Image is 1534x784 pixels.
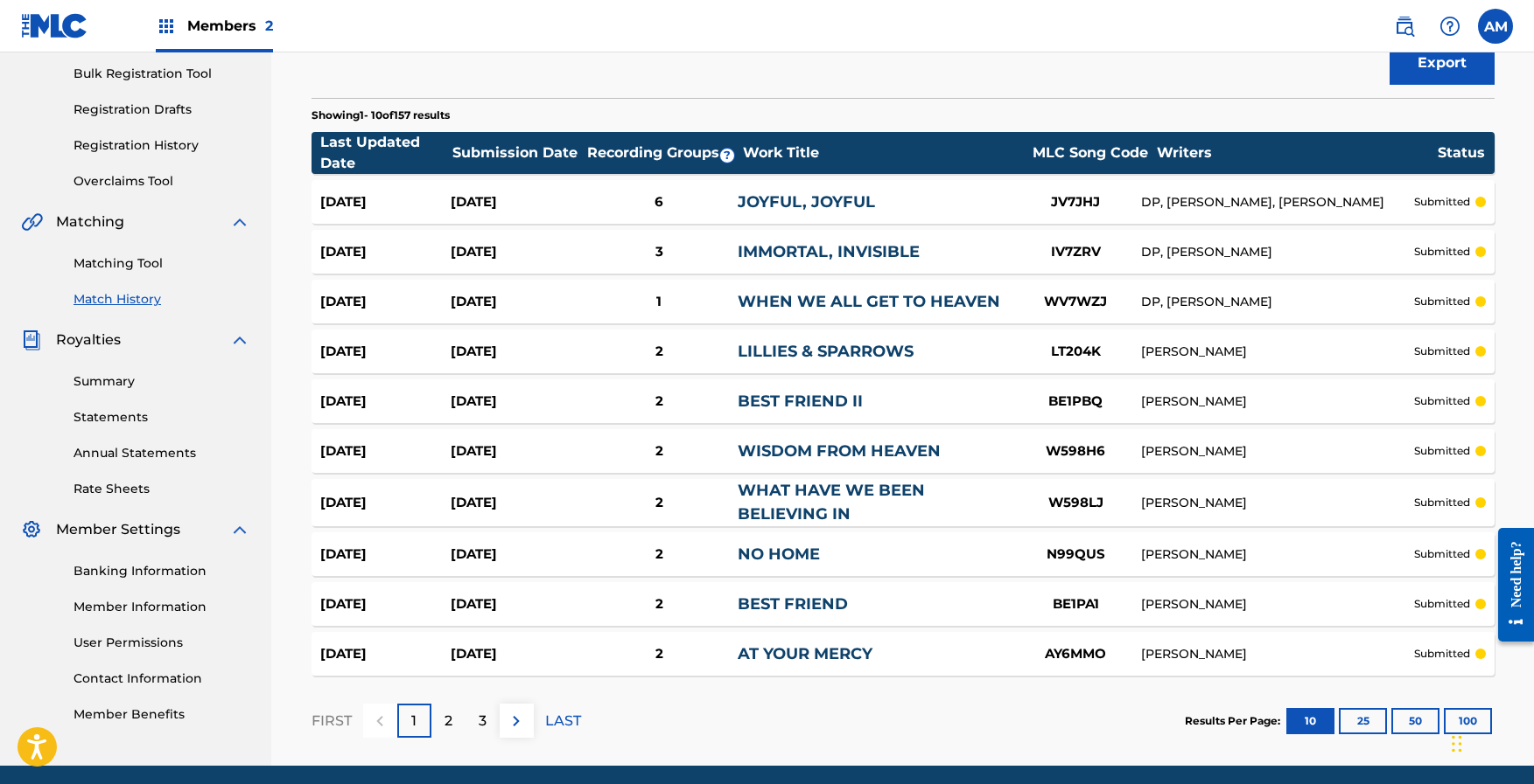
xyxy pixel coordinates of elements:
img: Top Rightsholders [156,16,177,37]
a: IMMORTAL, INVISIBLE [738,242,920,261]
a: Match History [74,290,250,309]
a: Registration Drafts [74,101,250,119]
div: DP, [PERSON_NAME], [PERSON_NAME] [1141,193,1413,212]
a: BEST FRIEND [738,594,848,614]
span: ? [720,149,734,163]
p: submitted [1414,294,1470,309]
img: Matching [21,212,43,232]
div: Chat Widget [1446,700,1534,784]
a: AT YOUR MERCY [738,644,872,663]
p: submitted [1414,495,1470,510]
img: expand [229,519,250,540]
a: Summary [74,372,250,391]
span: Member Settings [56,519,180,540]
img: search [1394,16,1415,37]
p: submitted [1414,244,1470,260]
button: 10 [1286,708,1334,734]
div: Work Title [743,142,1023,163]
a: User Permissions [74,634,250,652]
div: [PERSON_NAME] [1141,392,1413,411]
button: 25 [1339,708,1387,734]
div: [DATE] [320,441,451,461]
div: User Menu [1478,9,1513,44]
div: 1 [581,292,738,312]
a: WHEN WE ALL GET TO HEAVEN [738,292,1000,311]
div: [DATE] [451,342,581,362]
img: expand [229,212,250,232]
div: 3 [581,242,738,262]
div: [DATE] [320,594,451,614]
div: [DATE] [320,644,451,664]
p: submitted [1414,596,1470,612]
div: 2 [581,545,738,565]
p: Results Per Page: [1185,713,1285,729]
a: Contact Information [74,670,250,688]
button: 50 [1391,708,1439,734]
div: [PERSON_NAME] [1141,343,1413,361]
div: Drag [1452,718,1462,770]
div: [PERSON_NAME] [1141,595,1413,614]
a: Banking Information [74,562,250,580]
span: 2 [265,17,273,34]
a: Annual Statements [74,444,250,462]
a: WHAT HAVE WE BEEN BELIEVING IN [738,481,925,524]
div: [DATE] [451,292,581,312]
div: [DATE] [320,493,451,513]
div: [PERSON_NAME] [1141,442,1413,461]
p: 2 [445,711,452,732]
p: submitted [1414,343,1470,359]
div: BE1PBQ [1010,392,1141,412]
div: 2 [581,392,738,412]
span: Matching [56,212,124,232]
div: BE1PA1 [1010,594,1141,614]
div: 2 [581,594,738,614]
a: LILLIES & SPARROWS [738,342,914,361]
button: Export [1390,41,1495,85]
div: [DATE] [451,441,581,461]
span: Members [187,16,273,36]
div: WV7WZJ [1010,292,1141,312]
div: N99QUS [1010,545,1141,565]
img: Royalties [21,330,42,350]
div: Last Updated Date [320,132,452,174]
a: JOYFUL, JOYFUL [738,192,875,212]
div: [DATE] [451,242,581,262]
a: Matching Tool [74,254,250,273]
div: AY6MMO [1010,644,1141,664]
a: Member Benefits [74,705,250,724]
p: submitted [1414,194,1470,210]
span: Royalties [56,330,121,350]
div: [PERSON_NAME] [1141,645,1413,663]
div: W598LJ [1010,493,1141,513]
div: MLC Song Code [1025,142,1156,163]
div: Submission Date [452,142,584,163]
a: NO HOME [738,545,820,564]
a: Overclaims Tool [74,172,250,191]
div: Status [1438,142,1485,163]
p: submitted [1414,393,1470,409]
p: Showing 1 - 10 of 157 results [312,108,450,123]
p: 3 [479,711,487,732]
div: W598H6 [1010,441,1141,461]
a: Member Information [74,598,250,616]
img: MLC Logo [21,13,88,38]
div: [DATE] [320,392,451,412]
p: 1 [411,711,417,732]
div: [DATE] [451,594,581,614]
div: [DATE] [320,192,451,212]
a: BEST FRIEND II [738,392,863,411]
button: 100 [1444,708,1492,734]
div: Recording Groups [585,142,742,163]
a: Statements [74,408,250,427]
div: Writers [1157,142,1437,163]
div: Help [1432,9,1467,44]
div: [DATE] [451,392,581,412]
div: 2 [581,644,738,664]
div: LT204K [1010,342,1141,362]
img: expand [229,330,250,350]
div: [DATE] [451,644,581,664]
div: DP, [PERSON_NAME] [1141,243,1413,261]
img: help [1439,16,1460,37]
div: [DATE] [320,545,451,565]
